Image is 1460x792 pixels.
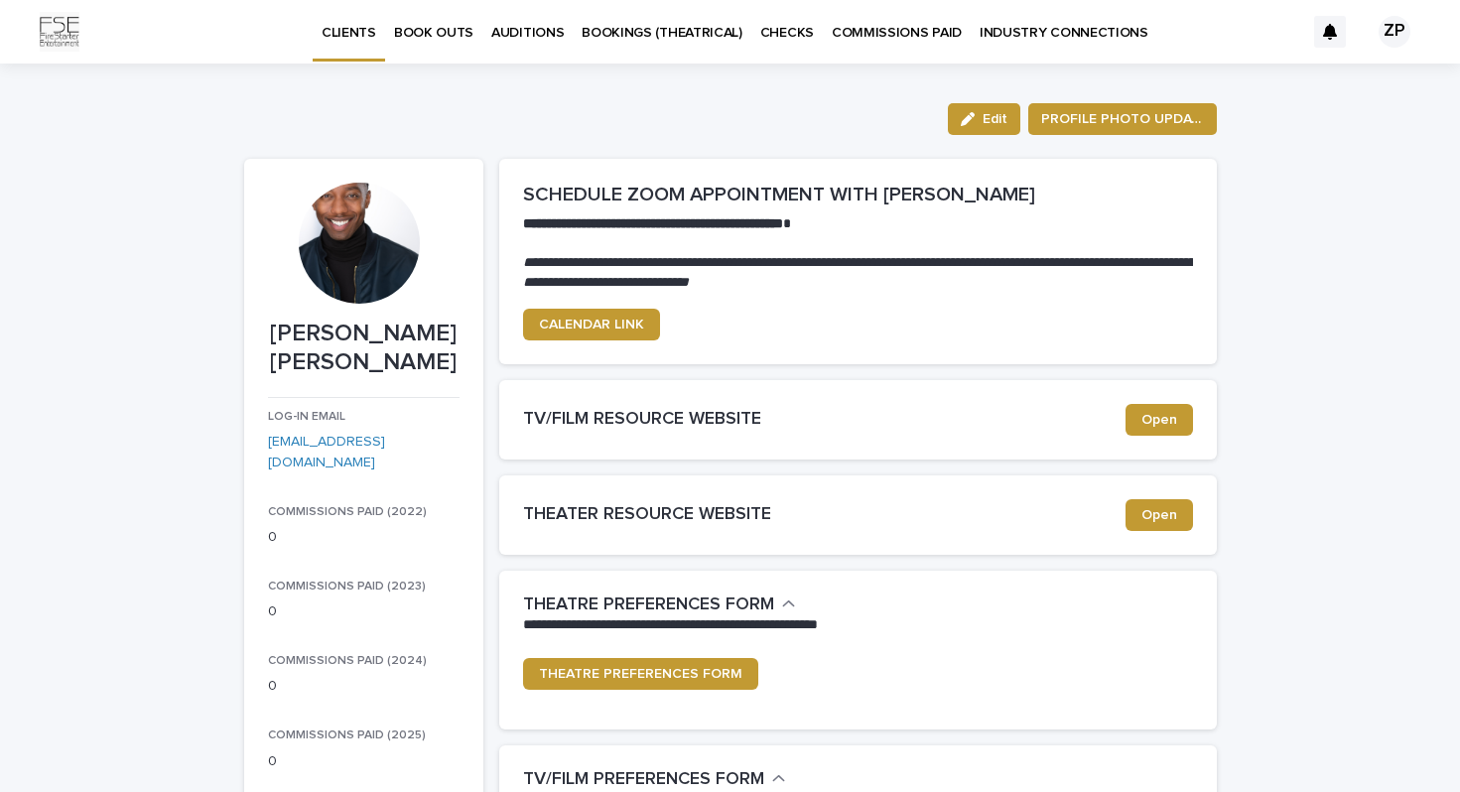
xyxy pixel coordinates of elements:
h2: THEATER RESOURCE WEBSITE [523,504,1126,526]
a: THEATRE PREFERENCES FORM [523,658,758,690]
p: [PERSON_NAME] [PERSON_NAME] [268,320,460,377]
h2: SCHEDULE ZOOM APPOINTMENT WITH [PERSON_NAME] [523,183,1193,206]
p: 0 [268,751,460,772]
span: COMMISSIONS PAID (2025) [268,729,426,741]
span: COMMISSIONS PAID (2023) [268,581,426,593]
p: 0 [268,527,460,548]
div: ZP [1379,16,1410,48]
button: PROFILE PHOTO UPDATE [1028,103,1217,135]
span: CALENDAR LINK [539,318,644,331]
span: COMMISSIONS PAID (2022) [268,506,427,518]
p: 0 [268,601,460,622]
span: PROFILE PHOTO UPDATE [1041,109,1204,129]
img: Km9EesSdRbS9ajqhBzyo [40,12,79,52]
a: CALENDAR LINK [523,309,660,340]
a: Open [1126,404,1193,436]
button: TV/FILM PREFERENCES FORM [523,769,786,791]
button: Edit [948,103,1020,135]
p: 0 [268,676,460,697]
h2: TV/FILM RESOURCE WEBSITE [523,409,1126,431]
h2: TV/FILM PREFERENCES FORM [523,769,764,791]
h2: THEATRE PREFERENCES FORM [523,594,774,616]
span: Open [1141,508,1177,522]
span: LOG-IN EMAIL [268,411,345,423]
a: [EMAIL_ADDRESS][DOMAIN_NAME] [268,435,385,469]
span: Edit [983,112,1007,126]
span: COMMISSIONS PAID (2024) [268,655,427,667]
button: THEATRE PREFERENCES FORM [523,594,796,616]
span: Open [1141,413,1177,427]
span: THEATRE PREFERENCES FORM [539,667,742,681]
a: Open [1126,499,1193,531]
